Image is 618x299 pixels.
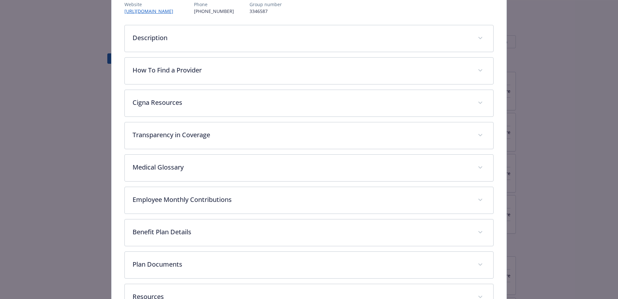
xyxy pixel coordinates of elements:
p: Transparency in Coverage [133,130,470,140]
a: [URL][DOMAIN_NAME] [124,8,178,14]
p: Benefit Plan Details [133,227,470,237]
div: Description [125,25,493,52]
p: Plan Documents [133,260,470,269]
p: How To Find a Provider [133,65,470,75]
p: Medical Glossary [133,162,470,172]
p: Cigna Resources [133,98,470,107]
p: Group number [250,1,282,8]
p: Description [133,33,470,43]
div: Cigna Resources [125,90,493,116]
div: Medical Glossary [125,155,493,181]
div: How To Find a Provider [125,58,493,84]
p: Website [124,1,178,8]
div: Transparency in Coverage [125,122,493,149]
p: 3346587 [250,8,282,15]
div: Plan Documents [125,252,493,278]
div: Employee Monthly Contributions [125,187,493,214]
div: Benefit Plan Details [125,219,493,246]
p: Phone [194,1,234,8]
p: Employee Monthly Contributions [133,195,470,205]
p: [PHONE_NUMBER] [194,8,234,15]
